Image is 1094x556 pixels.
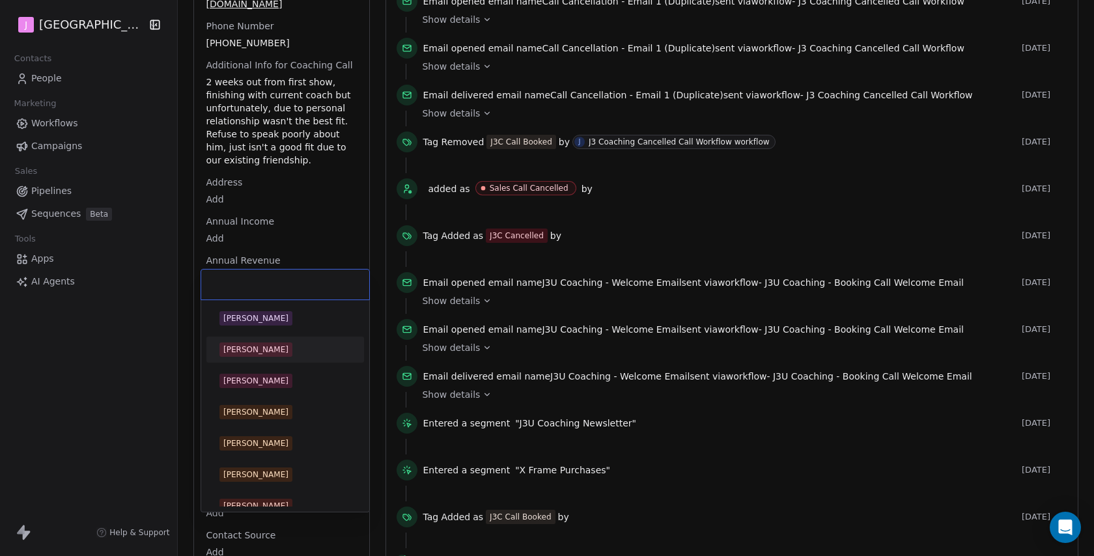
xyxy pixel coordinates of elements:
[223,500,288,512] div: [PERSON_NAME]
[223,344,288,355] div: [PERSON_NAME]
[206,305,364,519] div: Suggestions
[223,406,288,418] div: [PERSON_NAME]
[223,438,288,449] div: [PERSON_NAME]
[223,375,288,387] div: [PERSON_NAME]
[223,313,288,324] div: [PERSON_NAME]
[223,469,288,480] div: [PERSON_NAME]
